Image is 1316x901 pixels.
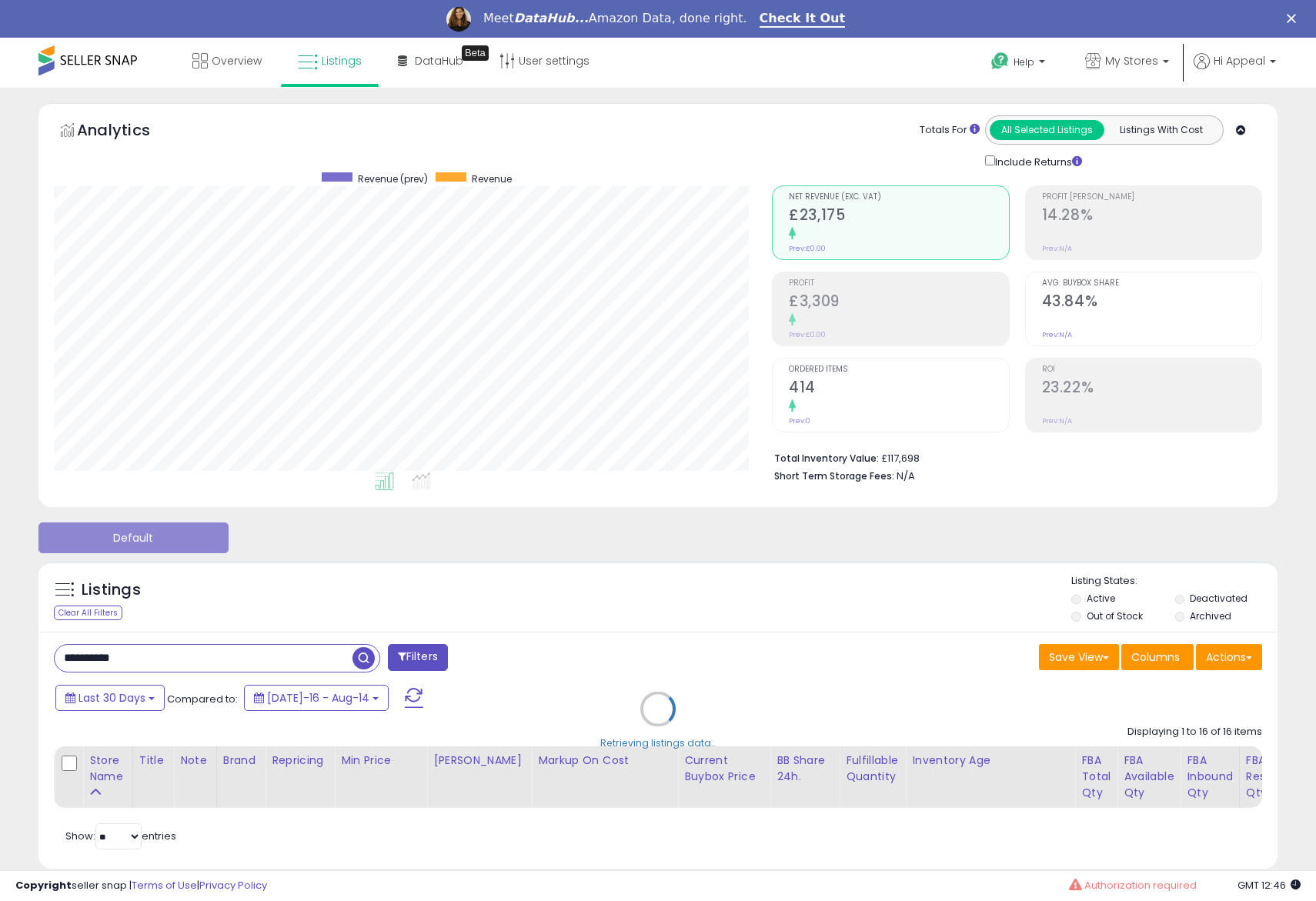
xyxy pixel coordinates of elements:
[386,38,475,84] a: DataHub
[897,469,915,483] span: N/A
[1287,14,1302,23] div: Close
[774,469,894,482] b: Short Term Storage Fees:
[1042,279,1261,288] span: Avg. Buybox Share
[1042,416,1072,425] small: Prev: N/A
[789,330,826,339] small: Prev: £0.00
[1042,292,1261,313] h2: 43.84%
[760,11,846,28] a: Check It Out
[472,172,512,185] span: Revenue
[322,53,362,68] span: Listings
[286,38,373,84] a: Listings
[77,119,180,145] h5: Analytics
[1042,193,1261,202] span: Profit [PERSON_NAME]
[979,40,1060,88] a: Help
[1042,365,1261,374] span: ROI
[488,38,601,84] a: User settings
[1074,38,1181,88] a: My Stores
[600,736,716,749] div: Retrieving listings data..
[38,522,229,553] button: Default
[789,416,810,425] small: Prev: 0
[789,379,1008,399] h2: 414
[789,244,826,253] small: Prev: £0.00
[990,120,1104,140] button: All Selected Listings
[1194,53,1276,88] a: Hi Appeal
[1042,379,1261,399] h2: 23.22%
[212,53,262,68] span: Overview
[358,172,428,185] span: Revenue (prev)
[1042,330,1072,339] small: Prev: N/A
[1104,120,1218,140] button: Listings With Cost
[1014,55,1034,68] span: Help
[1105,53,1158,68] span: My Stores
[974,152,1101,169] div: Include Returns
[789,206,1008,227] h2: £23,175
[789,292,1008,313] h2: £3,309
[415,53,463,68] span: DataHub
[1214,53,1265,68] span: Hi Appeal
[774,452,879,465] b: Total Inventory Value:
[446,7,471,32] img: Profile image for Georgie
[514,11,589,25] i: DataHub...
[990,52,1010,71] i: Get Help
[789,365,1008,374] span: Ordered Items
[462,45,489,61] div: Tooltip anchor
[483,11,747,26] div: Meet Amazon Data, done right.
[181,38,273,84] a: Overview
[15,879,267,893] div: seller snap | |
[920,123,980,138] div: Totals For
[789,193,1008,202] span: Net Revenue (Exc. VAT)
[774,448,1251,466] li: £117,698
[1042,244,1072,253] small: Prev: N/A
[15,878,72,893] strong: Copyright
[789,279,1008,288] span: Profit
[1042,206,1261,227] h2: 14.28%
